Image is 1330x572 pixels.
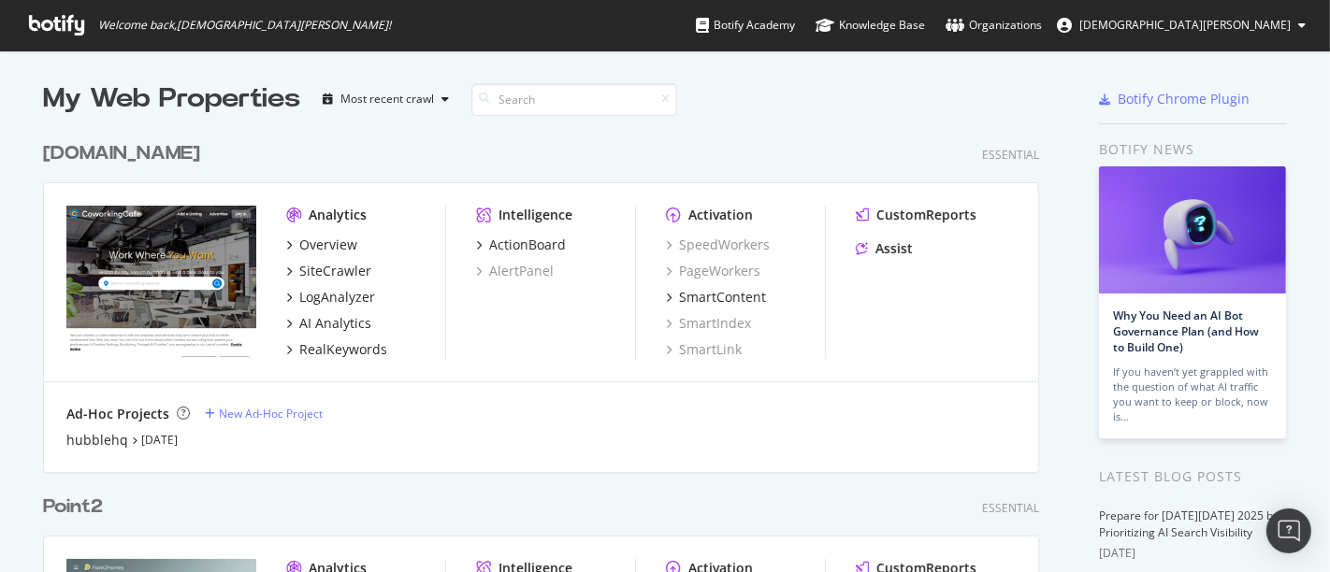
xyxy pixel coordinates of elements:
[299,314,371,333] div: AI Analytics
[666,340,742,359] a: SmartLink
[66,206,256,357] img: coworkingcafe.com
[1099,166,1286,293] img: Why You Need an AI Bot Governance Plan (and How to Build One)
[476,236,566,254] a: ActionBoard
[52,30,92,45] div: v 4.0.25
[982,500,1039,516] div: Essential
[219,406,323,422] div: New Ad-Hoc Project
[1266,508,1311,553] div: Open Intercom Messenger
[679,288,766,307] div: SmartContent
[141,432,178,448] a: [DATE]
[98,18,391,33] span: Welcome back, [DEMOGRAPHIC_DATA][PERSON_NAME] !
[299,340,387,359] div: RealKeywords
[205,406,323,422] a: New Ad-Hoc Project
[696,16,795,35] div: Botify Academy
[207,110,315,122] div: Keywords by Traffic
[286,288,375,307] a: LogAnalyzer
[299,236,357,254] div: Overview
[476,262,554,280] a: AlertPanel
[71,110,167,122] div: Domain Overview
[816,16,925,35] div: Knowledge Base
[471,83,677,116] input: Search
[286,314,371,333] a: AI Analytics
[299,288,375,307] div: LogAnalyzer
[309,206,367,224] div: Analytics
[1099,139,1287,160] div: Botify news
[286,340,387,359] a: RealKeywords
[66,431,128,450] a: hubblehq
[666,236,770,254] a: SpeedWorkers
[1118,90,1250,108] div: Botify Chrome Plugin
[666,262,760,280] a: PageWorkers
[876,206,976,224] div: CustomReports
[1099,545,1287,562] div: [DATE]
[286,262,371,280] a: SiteCrawler
[1113,365,1272,424] div: If you haven’t yet grappled with the question of what AI traffic you want to keep or block, now is…
[666,288,766,307] a: SmartContent
[43,493,103,521] div: Point2
[946,16,1042,35] div: Organizations
[489,236,566,254] div: ActionBoard
[51,108,65,123] img: tab_domain_overview_orange.svg
[1079,17,1291,33] span: Cristian Vasadi
[875,239,913,258] div: Assist
[340,93,434,105] div: Most recent crawl
[299,262,371,280] div: SiteCrawler
[186,108,201,123] img: tab_keywords_by_traffic_grey.svg
[30,49,45,64] img: website_grey.svg
[43,140,200,167] div: [DOMAIN_NAME]
[66,405,169,423] div: Ad-Hoc Projects
[856,206,976,224] a: CustomReports
[1099,508,1279,540] a: Prepare for [DATE][DATE] 2025 by Prioritizing AI Search Visibility
[666,314,751,333] a: SmartIndex
[43,493,110,521] a: Point2
[1099,466,1287,487] div: Latest Blog Posts
[499,206,572,224] div: Intelligence
[49,49,206,64] div: Domain: [DOMAIN_NAME]
[43,140,208,167] a: [DOMAIN_NAME]
[982,147,1039,163] div: Essential
[315,84,456,114] button: Most recent crawl
[1099,90,1250,108] a: Botify Chrome Plugin
[30,30,45,45] img: logo_orange.svg
[688,206,753,224] div: Activation
[1042,10,1321,40] button: [DEMOGRAPHIC_DATA][PERSON_NAME]
[43,80,300,118] div: My Web Properties
[856,239,913,258] a: Assist
[1113,307,1259,355] a: Why You Need an AI Bot Governance Plan (and How to Build One)
[286,236,357,254] a: Overview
